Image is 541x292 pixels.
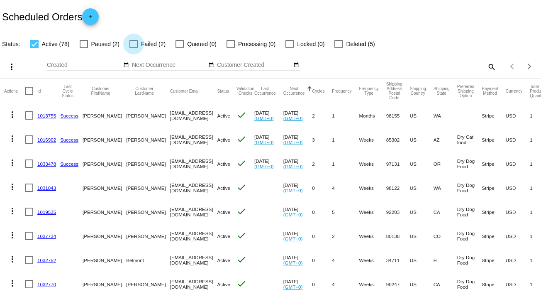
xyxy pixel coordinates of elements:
[386,248,410,272] mat-cell: 34711
[60,113,78,118] a: Success
[434,176,457,200] mat-cell: WA
[283,128,312,152] mat-cell: [DATE]
[37,137,56,142] a: 1016902
[236,255,246,265] mat-icon: check
[141,39,166,49] span: Failed (2)
[332,224,359,248] mat-cell: 2
[457,128,482,152] mat-cell: Dry Cat food
[386,224,410,248] mat-cell: 80138
[386,82,402,100] button: Change sorting for ShippingPostcode
[170,103,217,128] mat-cell: [EMAIL_ADDRESS][DOMAIN_NAME]
[236,158,246,168] mat-icon: check
[83,128,126,152] mat-cell: [PERSON_NAME]
[457,84,475,98] button: Change sorting for PreferredShippingOption
[91,39,119,49] span: Paused (2)
[283,260,303,265] a: (GMT+0)
[83,176,126,200] mat-cell: [PERSON_NAME]
[7,62,17,72] mat-icon: more_vert
[217,258,230,263] span: Active
[457,152,482,176] mat-cell: Dry Dog Food
[83,152,126,176] mat-cell: [PERSON_NAME]
[126,128,170,152] mat-cell: [PERSON_NAME]
[283,176,312,200] mat-cell: [DATE]
[482,103,505,128] mat-cell: Stripe
[332,88,351,93] button: Change sorting for Frequency
[7,230,17,240] mat-icon: more_vert
[312,128,332,152] mat-cell: 3
[312,88,324,93] button: Change sorting for Cycles
[217,62,292,69] input: Customer Created
[457,176,482,200] mat-cell: Dry Dog Food
[457,200,482,224] mat-cell: Dry Dog Food
[482,152,505,176] mat-cell: Stripe
[332,152,359,176] mat-cell: 1
[283,236,303,241] a: (GMT+0)
[506,248,530,272] mat-cell: USD
[170,224,217,248] mat-cell: [EMAIL_ADDRESS][DOMAIN_NAME]
[126,176,170,200] mat-cell: [PERSON_NAME]
[37,113,56,118] a: 1013755
[332,176,359,200] mat-cell: 4
[482,224,505,248] mat-cell: Stripe
[506,152,530,176] mat-cell: USD
[283,140,303,145] a: (GMT+0)
[434,224,457,248] mat-cell: CO
[434,200,457,224] mat-cell: CA
[386,176,410,200] mat-cell: 98122
[410,176,434,200] mat-cell: US
[457,248,482,272] mat-cell: Dry Dog Food
[312,200,332,224] mat-cell: 0
[7,158,17,168] mat-icon: more_vert
[359,224,386,248] mat-cell: Weeks
[410,224,434,248] mat-cell: US
[283,164,303,169] a: (GMT+0)
[83,86,119,96] button: Change sorting for CustomerFirstName
[37,258,56,263] a: 1032752
[434,103,457,128] mat-cell: WA
[312,176,332,200] mat-cell: 0
[60,137,78,142] a: Success
[187,39,217,49] span: Queued (0)
[170,88,200,93] button: Change sorting for CustomerEmail
[217,161,230,167] span: Active
[236,110,246,120] mat-icon: check
[37,209,56,215] a: 1019535
[359,128,386,152] mat-cell: Weeks
[359,152,386,176] mat-cell: Weeks
[457,224,482,248] mat-cell: Dry Dog Food
[7,134,17,144] mat-icon: more_vert
[126,103,170,128] mat-cell: [PERSON_NAME]
[37,282,56,287] a: 1032770
[83,224,126,248] mat-cell: [PERSON_NAME]
[217,233,230,239] span: Active
[132,62,207,69] input: Next Occurrence
[359,103,386,128] mat-cell: Months
[482,128,505,152] mat-cell: Stripe
[297,39,324,49] span: Locked (0)
[283,248,312,272] mat-cell: [DATE]
[434,248,457,272] mat-cell: FL
[85,14,95,24] mat-icon: add
[7,206,17,216] mat-icon: more_vert
[254,115,274,121] a: (GMT+0)
[482,86,498,96] button: Change sorting for PaymentMethod.Type
[254,164,274,169] a: (GMT+0)
[506,224,530,248] mat-cell: USD
[359,86,379,96] button: Change sorting for FrequencyType
[312,224,332,248] mat-cell: 0
[346,39,375,49] span: Deleted (5)
[126,86,162,96] button: Change sorting for CustomerLastName
[37,233,56,239] a: 1037734
[7,110,17,120] mat-icon: more_vert
[123,62,129,69] mat-icon: date_range
[126,248,170,272] mat-cell: Belmont
[434,86,450,96] button: Change sorting for ShippingState
[238,39,275,49] span: Processing (0)
[236,182,246,192] mat-icon: check
[332,103,359,128] mat-cell: 1
[293,62,299,69] mat-icon: date_range
[359,248,386,272] mat-cell: Weeks
[410,86,426,96] button: Change sorting for ShippingCountry
[283,200,312,224] mat-cell: [DATE]
[126,152,170,176] mat-cell: [PERSON_NAME]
